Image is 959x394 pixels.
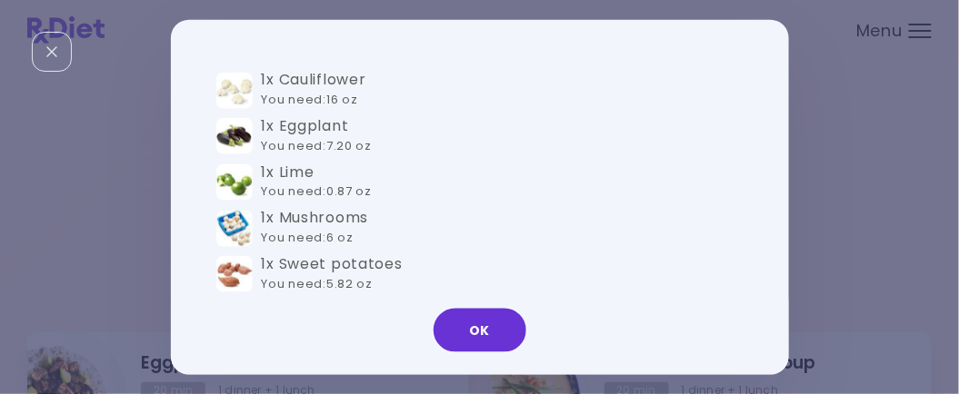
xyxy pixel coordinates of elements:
[262,71,366,110] div: 1x Cauliflower
[434,308,526,351] button: OK
[262,91,358,108] span: You need : 16 oz
[262,163,373,202] div: 1x Lime
[262,229,354,246] span: You need : 6 oz
[262,255,403,294] div: 1x Sweet potatoes
[262,137,373,154] span: You need : 7.20 oz
[262,117,373,156] div: 1x Eggplant
[262,274,374,291] span: You need : 5.82 oz
[262,209,369,248] div: 1x Mushrooms
[32,32,72,72] div: Close
[262,182,373,200] span: You need : 0.87 oz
